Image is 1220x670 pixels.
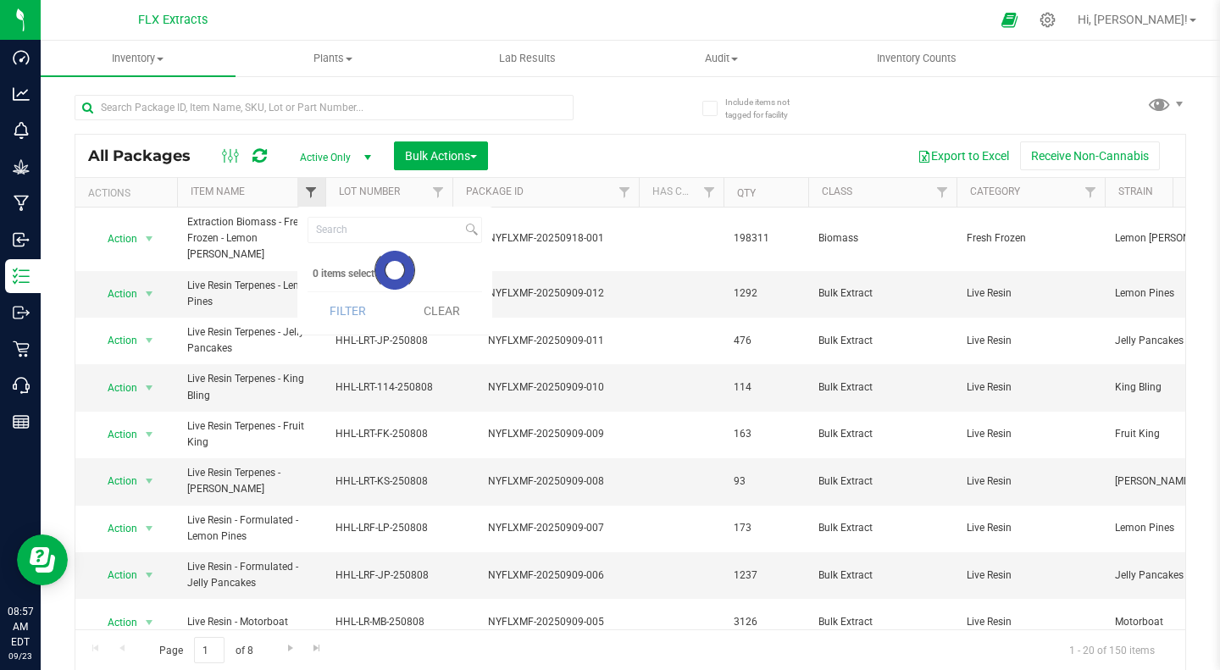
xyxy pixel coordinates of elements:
span: Bulk Extract [818,333,946,349]
div: Manage settings [1037,12,1058,28]
th: Has COA [639,178,724,208]
div: NYFLXMF-20250918-001 [450,230,641,246]
a: Inventory Counts [819,41,1014,76]
a: Plants [236,41,430,76]
span: select [139,469,160,493]
span: 93 [734,473,798,490]
span: Bulk Extract [818,285,946,302]
span: HHL-LRT-KS-250808 [335,473,442,490]
span: Bulk Extract [818,473,946,490]
span: HHL-LRT-FK-250808 [335,426,442,442]
a: Go to the next page [278,637,302,660]
inline-svg: Outbound [13,304,30,321]
div: Actions [88,187,170,199]
button: Export to Excel [907,141,1020,170]
span: Live Resin Terpenes - Fruit King [187,418,315,451]
span: HHL-LRF-JP-250808 [335,568,442,584]
span: select [139,563,160,587]
span: Biomass [818,230,946,246]
span: Inventory [41,51,236,66]
span: Action [92,469,138,493]
span: HHL-LRF-LP-250808 [335,520,442,536]
a: Go to the last page [305,637,330,660]
span: Bulk Extract [818,520,946,536]
div: NYFLXMF-20250909-010 [450,379,641,396]
a: Filter [1077,178,1105,207]
span: Lab Results [476,51,579,66]
input: 1 [194,637,225,663]
inline-svg: Dashboard [13,49,30,66]
span: select [139,611,160,634]
span: Page of 8 [145,637,267,663]
a: Filter [424,178,452,207]
p: 09/23 [8,650,33,662]
span: 163 [734,426,798,442]
span: Bulk Extract [818,426,946,442]
a: Qty [737,187,756,199]
span: select [139,227,160,251]
inline-svg: Reports [13,413,30,430]
span: 173 [734,520,798,536]
span: select [139,517,160,540]
div: NYFLXMF-20250909-012 [450,285,641,302]
a: Audit [624,41,819,76]
p: 08:57 AM EDT [8,604,33,650]
inline-svg: Retail [13,341,30,357]
span: Live Resin [967,379,1095,396]
span: Bulk Extract [818,614,946,630]
div: NYFLXMF-20250909-011 [450,333,641,349]
span: Live Resin [967,333,1095,349]
a: Filter [611,178,639,207]
inline-svg: Analytics [13,86,30,102]
iframe: Resource center [17,534,68,585]
button: Receive Non-Cannabis [1020,141,1160,170]
a: Package ID [466,185,524,197]
span: Audit [625,51,818,66]
span: Bulk Extract [818,568,946,584]
inline-svg: Call Center [13,377,30,394]
input: Search Package ID, Item Name, SKU, Lot or Part Number... [75,95,574,120]
span: Action [92,329,138,352]
span: Plants [236,51,430,66]
a: Lot Number [339,185,400,197]
span: Live Resin Terpenes - [PERSON_NAME] [187,465,315,497]
button: Bulk Actions [394,141,488,170]
span: Live Resin - Formulated - Lemon Pines [187,512,315,545]
span: Hi, [PERSON_NAME]! [1078,13,1188,26]
span: Live Resin Terpenes - Jelly Pancakes [187,324,315,357]
span: Action [92,563,138,587]
span: Live Resin [967,473,1095,490]
span: Live Resin [967,285,1095,302]
div: NYFLXMF-20250909-005 [450,614,641,630]
span: HHL-LRT-JP-250808 [335,333,442,349]
span: Live Resin [967,426,1095,442]
span: Include items not tagged for facility [725,96,810,121]
a: Strain [1118,185,1153,197]
span: Live Resin [967,568,1095,584]
span: Open Ecommerce Menu [990,3,1029,36]
div: NYFLXMF-20250909-008 [450,473,641,490]
span: 1 - 20 of 150 items [1056,637,1168,662]
span: Fresh Frozen [967,230,1095,246]
span: Extraction Biomass - Fresh Frozen - Lemon [PERSON_NAME] [187,214,315,263]
a: Filter [929,178,957,207]
inline-svg: Inventory [13,268,30,285]
div: NYFLXMF-20250909-007 [450,520,641,536]
a: Class [822,185,852,197]
a: Item Name [191,185,245,197]
span: Inventory Counts [854,51,979,66]
span: select [139,423,160,446]
span: Bulk Actions [405,149,477,163]
a: Filter [297,178,325,207]
inline-svg: Grow [13,158,30,175]
span: 3126 [734,614,798,630]
span: HHL-LRT-114-250808 [335,379,442,396]
span: Action [92,423,138,446]
inline-svg: Monitoring [13,122,30,139]
inline-svg: Inbound [13,231,30,248]
inline-svg: Manufacturing [13,195,30,212]
span: Live Resin Terpenes - Lemon Pines [187,278,315,310]
span: select [139,329,160,352]
span: Action [92,517,138,540]
span: Action [92,611,138,634]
